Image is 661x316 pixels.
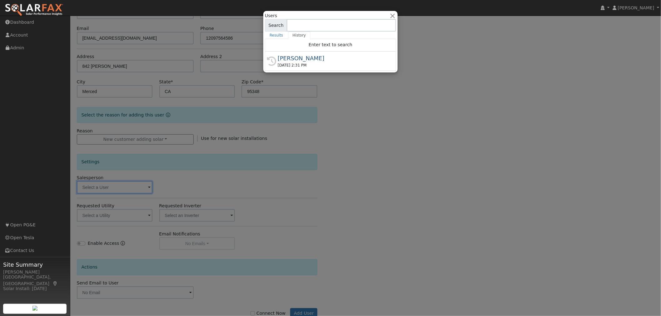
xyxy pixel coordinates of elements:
[278,54,389,62] div: [PERSON_NAME]
[3,260,67,269] span: Site Summary
[265,32,288,39] a: Results
[278,62,389,68] div: [DATE] 2:31 PM
[309,42,352,47] span: Enter text to search
[267,57,276,66] i: History
[52,281,58,286] a: Map
[3,274,67,287] div: [GEOGRAPHIC_DATA], [GEOGRAPHIC_DATA]
[265,19,287,32] span: Search
[3,285,67,292] div: Solar Install: [DATE]
[618,5,654,10] span: [PERSON_NAME]
[3,269,67,275] div: [PERSON_NAME]
[32,306,37,311] img: retrieve
[288,32,311,39] a: History
[265,12,277,19] span: Users
[5,3,63,17] img: SolarFax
